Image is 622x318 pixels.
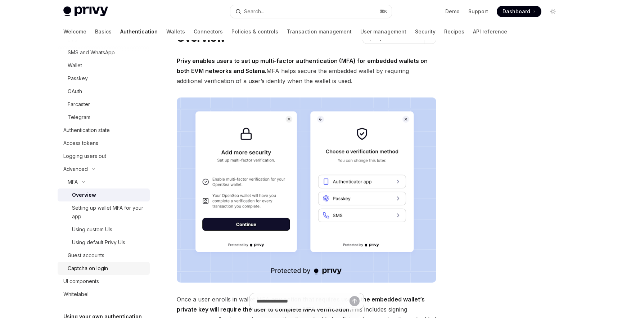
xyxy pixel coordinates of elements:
span: Dashboard [502,8,530,15]
div: SMS and WhatsApp [68,48,115,57]
a: Passkey [58,72,150,85]
div: Wallet [68,61,82,70]
div: UI components [63,277,99,286]
a: Demo [445,8,460,15]
a: Policies & controls [231,23,278,40]
div: Authentication state [63,126,110,135]
a: Wallets [166,23,185,40]
div: OAuth [68,87,82,96]
a: UI components [58,275,150,288]
div: Access tokens [63,139,98,147]
div: Advanced [63,165,88,173]
span: MFA helps secure the embedded wallet by requiring additional verification of a user’s identity wh... [177,56,436,86]
a: Overview [58,188,150,201]
a: Access tokens [58,137,150,150]
a: User management [360,23,406,40]
a: Captcha on login [58,262,150,275]
div: MFA [68,178,78,186]
div: Captcha on login [68,264,108,273]
a: Welcome [63,23,86,40]
a: Dashboard [497,6,541,17]
a: Security [415,23,436,40]
a: Basics [95,23,112,40]
div: Telegram [68,113,90,122]
a: OAuth [58,85,150,98]
button: Send message [350,296,360,306]
div: Guest accounts [68,251,104,260]
div: Setting up wallet MFA for your app [72,204,145,221]
div: Logging users out [63,152,106,160]
button: Search...⌘K [230,5,392,18]
a: Using default Privy UIs [58,236,150,249]
a: API reference [473,23,507,40]
div: Using custom UIs [72,225,112,234]
span: ⌘ K [380,9,387,14]
a: Authentication [120,23,158,40]
a: Using custom UIs [58,223,150,236]
a: Wallet [58,59,150,72]
a: Farcaster [58,98,150,111]
div: Whitelabel [63,290,89,299]
a: SMS and WhatsApp [58,46,150,59]
a: Guest accounts [58,249,150,262]
div: Farcaster [68,100,90,109]
div: Using default Privy UIs [72,238,125,247]
a: Telegram [58,111,150,124]
div: Passkey [68,74,88,83]
img: images/MFA.png [177,97,436,283]
a: Transaction management [287,23,352,40]
button: Toggle dark mode [547,6,559,17]
a: Support [468,8,488,15]
div: Overview [72,191,96,199]
a: Whitelabel [58,288,150,301]
a: Authentication state [58,124,150,137]
a: Recipes [444,23,464,40]
div: Search... [244,7,264,16]
strong: Privy enables users to set up multi-factor authentication (MFA) for embedded wallets on both EVM ... [177,57,428,74]
a: Logging users out [58,150,150,163]
img: light logo [63,6,108,17]
a: Connectors [194,23,223,40]
a: Setting up wallet MFA for your app [58,201,150,223]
